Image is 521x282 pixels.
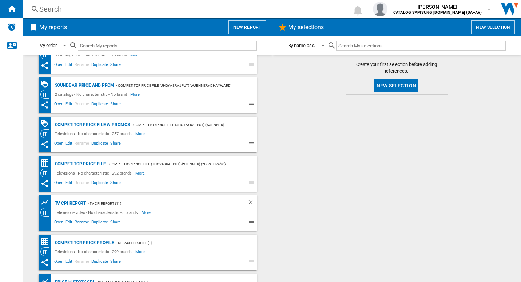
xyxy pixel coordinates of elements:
[109,101,122,109] span: Share
[109,219,122,227] span: Share
[53,199,86,208] div: TV CPI Report
[53,247,136,256] div: Televisions - No characteristic - 299 brands
[40,258,49,267] ng-md-icon: This report has been shared with you
[40,237,53,246] div: Price Matrix
[90,179,109,188] span: Duplicate
[53,129,136,138] div: Televisions - No characteristic - 257 brands
[135,247,146,256] span: More
[7,23,16,31] img: alerts-logo.svg
[393,3,482,11] span: [PERSON_NAME]
[40,169,53,177] div: Category View
[90,258,109,267] span: Duplicate
[73,140,90,149] span: Rename
[64,140,73,149] span: Edit
[64,179,73,188] span: Edit
[53,101,65,109] span: Open
[53,169,136,177] div: Televisions - No characteristic - 292 brands
[90,140,109,149] span: Duplicate
[40,101,49,109] ng-md-icon: This report has been shared with you
[109,258,122,267] span: Share
[471,20,515,34] button: New selection
[114,81,242,90] div: - Competitor price file (jhoyasrajput) (wjenner) (dhayward) (cfoster) (30)
[64,101,73,109] span: Edit
[53,61,65,70] span: Open
[39,4,327,14] div: Search
[109,61,122,70] span: Share
[40,119,53,128] div: PROMOTIONS Matrix
[135,169,146,177] span: More
[336,41,505,51] input: Search My selections
[130,90,141,99] span: More
[130,120,242,129] div: - Competitor price file (jhoyasrajput) (wjenner) (cfoster) (30)
[73,258,90,267] span: Rename
[374,79,418,92] button: New selection
[373,2,387,16] img: profile.jpg
[40,158,53,168] div: Price Matrix
[53,208,142,217] div: Television - video - No characteristic - 5 brands
[40,247,53,256] div: Category View
[40,80,53,89] div: PROMOTIONS Matrix
[64,219,73,227] span: Edit
[393,10,482,15] b: CATALOG SAMSUNG [DOMAIN_NAME] (DA+AV)
[78,41,257,51] input: Search My reports
[53,81,115,90] div: Soundbar Price and Prom
[90,101,109,109] span: Duplicate
[228,20,266,34] button: New report
[86,199,232,208] div: - TV CPI Report (11)
[40,90,53,99] div: Category View
[53,140,65,149] span: Open
[40,179,49,188] ng-md-icon: This report has been shared with you
[114,238,242,247] div: - Default profile (1)
[287,20,325,34] h2: My selections
[53,179,65,188] span: Open
[90,61,109,70] span: Duplicate
[135,129,146,138] span: More
[53,90,131,99] div: 2 catalogs - No characteristic - No brand
[40,51,53,59] div: Category View
[53,51,131,59] div: 3 catalogs - No characteristic - No brand
[53,238,115,247] div: Competitor Price Profile
[39,43,57,48] div: My order
[38,20,68,34] h2: My reports
[40,208,53,217] div: Category View
[53,219,65,227] span: Open
[40,198,53,207] div: Product prices grid
[73,101,90,109] span: Rename
[53,120,130,129] div: Competitor price file w promos
[40,140,49,149] ng-md-icon: This report has been shared with you
[64,258,73,267] span: Edit
[142,208,152,217] span: More
[53,258,65,267] span: Open
[106,160,242,169] div: - Competitor price file (jhoyasrajput) (wjenner) (cfoster) (30)
[346,61,448,74] span: Create your first selection before adding references.
[53,160,106,169] div: Competitor price file
[109,140,122,149] span: Share
[73,179,90,188] span: Rename
[288,43,315,48] div: By name asc.
[109,179,122,188] span: Share
[90,219,109,227] span: Duplicate
[247,199,257,208] div: Delete
[130,51,141,59] span: More
[73,61,90,70] span: Rename
[64,61,73,70] span: Edit
[40,61,49,70] ng-md-icon: This report has been shared with you
[73,219,90,227] span: Rename
[40,129,53,138] div: Category View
